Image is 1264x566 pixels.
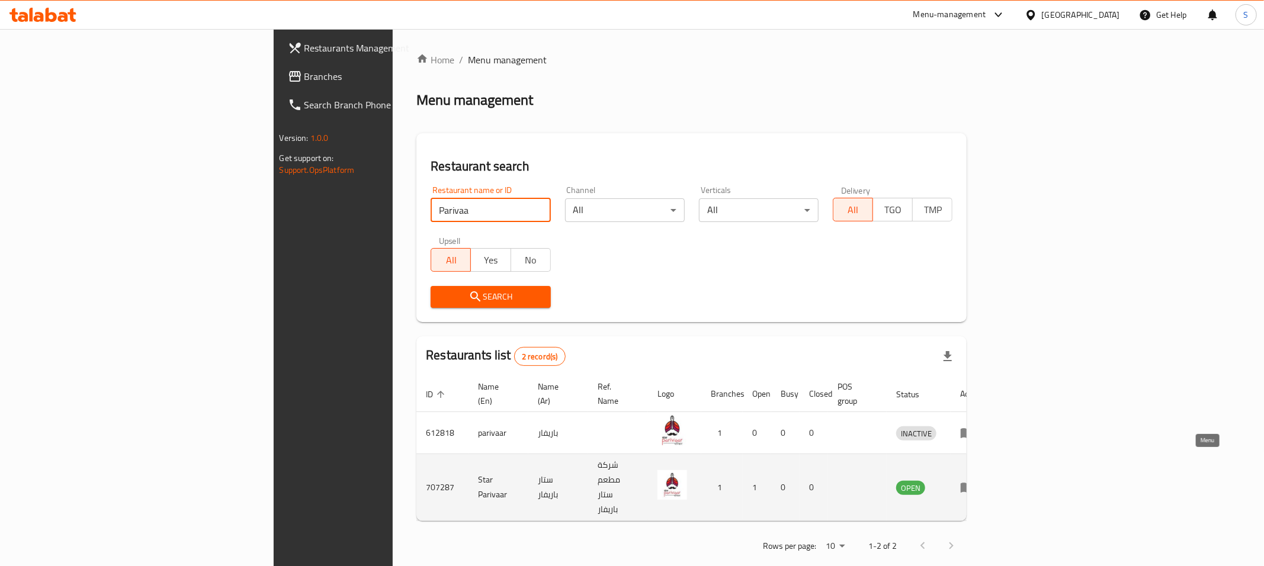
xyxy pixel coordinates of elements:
[598,380,634,408] span: Ref. Name
[304,98,475,112] span: Search Branch Phone
[416,53,967,67] nav: breadcrumb
[470,248,511,272] button: Yes
[431,286,550,308] button: Search
[278,34,485,62] a: Restaurants Management
[440,290,541,304] span: Search
[426,387,448,401] span: ID
[310,130,329,146] span: 1.0.0
[743,454,771,521] td: 1
[657,470,687,500] img: Star Parivaar
[528,412,588,454] td: باريفار
[878,201,908,218] span: TGO
[833,198,873,221] button: All
[699,198,819,222] div: All
[743,412,771,454] td: 0
[701,376,743,412] th: Branches
[516,252,546,269] span: No
[800,454,828,521] td: 0
[304,41,475,55] span: Restaurants Management
[743,376,771,412] th: Open
[841,186,871,194] label: Delivery
[588,454,648,521] td: شركة مطعم ستار باريفار
[800,412,828,454] td: 0
[951,376,992,412] th: Action
[469,412,528,454] td: parivaar
[280,162,355,178] a: Support.OpsPlatform
[896,426,936,440] div: INACTIVE
[701,412,743,454] td: 1
[280,150,334,166] span: Get support on:
[511,248,551,272] button: No
[800,376,828,412] th: Closed
[469,454,528,521] td: Star Parivaar
[278,62,485,91] a: Branches
[896,481,925,495] span: OPEN
[515,351,565,362] span: 2 record(s)
[872,198,913,221] button: TGO
[933,342,962,371] div: Export file
[431,157,952,175] h2: Restaurant search
[514,347,566,366] div: Total records count
[436,252,466,269] span: All
[278,91,485,119] a: Search Branch Phone
[838,201,868,218] span: All
[771,454,800,521] td: 0
[838,380,872,408] span: POS group
[528,454,588,521] td: ستار باريفار
[657,416,687,445] img: parivaar
[912,198,952,221] button: TMP
[648,376,701,412] th: Logo
[1244,8,1249,21] span: S
[565,198,685,222] div: All
[431,198,550,222] input: Search for restaurant name or ID..
[426,346,565,366] h2: Restaurants list
[868,539,897,554] p: 1-2 of 2
[917,201,948,218] span: TMP
[960,426,982,440] div: Menu
[913,8,986,22] div: Menu-management
[821,538,849,555] div: Rows per page:
[304,69,475,83] span: Branches
[771,376,800,412] th: Busy
[439,236,461,245] label: Upsell
[896,427,936,440] span: INACTIVE
[431,248,471,272] button: All
[476,252,506,269] span: Yes
[896,387,935,401] span: Status
[538,380,574,408] span: Name (Ar)
[468,53,547,67] span: Menu management
[771,412,800,454] td: 0
[416,376,992,521] table: enhanced table
[701,454,743,521] td: 1
[1042,8,1120,21] div: [GEOGRAPHIC_DATA]
[478,380,514,408] span: Name (En)
[763,539,816,554] p: Rows per page:
[280,130,309,146] span: Version:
